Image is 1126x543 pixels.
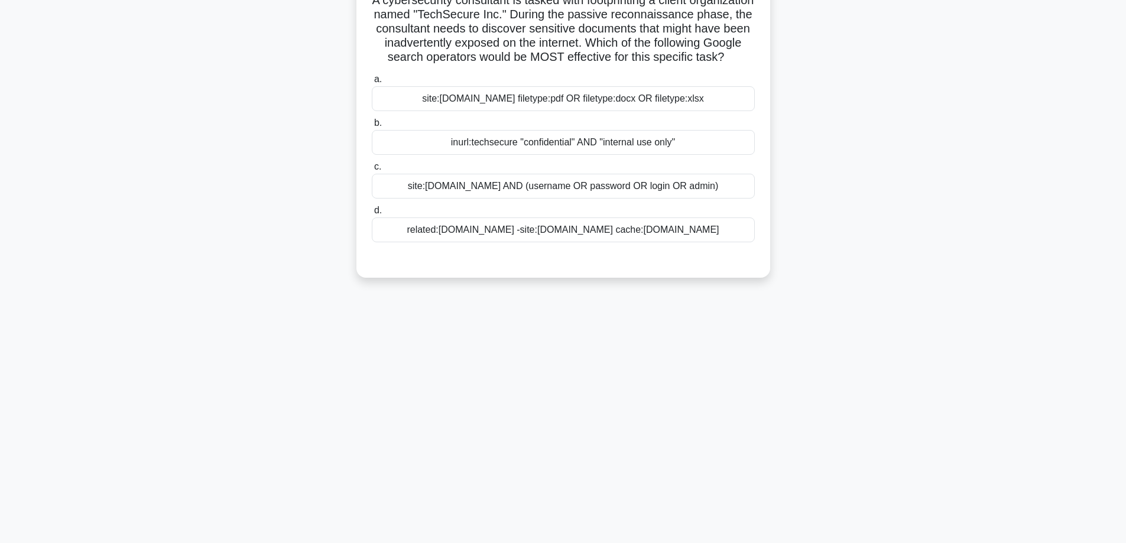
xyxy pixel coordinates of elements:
span: c. [374,161,381,171]
span: b. [374,118,382,128]
div: site:[DOMAIN_NAME] AND (username OR password OR login OR admin) [372,174,755,199]
span: a. [374,74,382,84]
div: inurl:techsecure "confidential" AND "internal use only" [372,130,755,155]
div: related:[DOMAIN_NAME] -site:[DOMAIN_NAME] cache:[DOMAIN_NAME] [372,217,755,242]
span: d. [374,205,382,215]
div: site:[DOMAIN_NAME] filetype:pdf OR filetype:docx OR filetype:xlsx [372,86,755,111]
